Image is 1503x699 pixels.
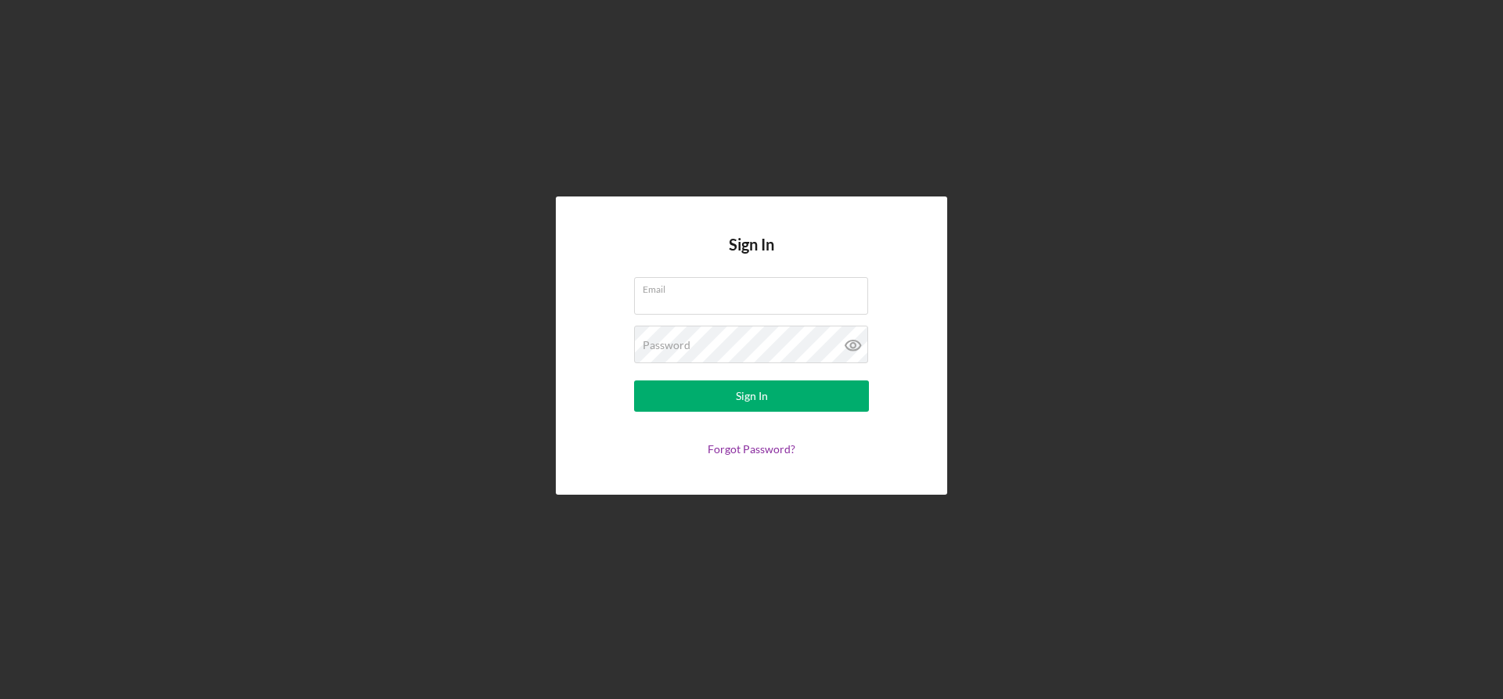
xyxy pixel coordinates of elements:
label: Email [643,278,868,295]
a: Forgot Password? [708,442,795,456]
button: Sign In [634,380,869,412]
div: Sign In [736,380,768,412]
h4: Sign In [729,236,774,277]
label: Password [643,339,690,351]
